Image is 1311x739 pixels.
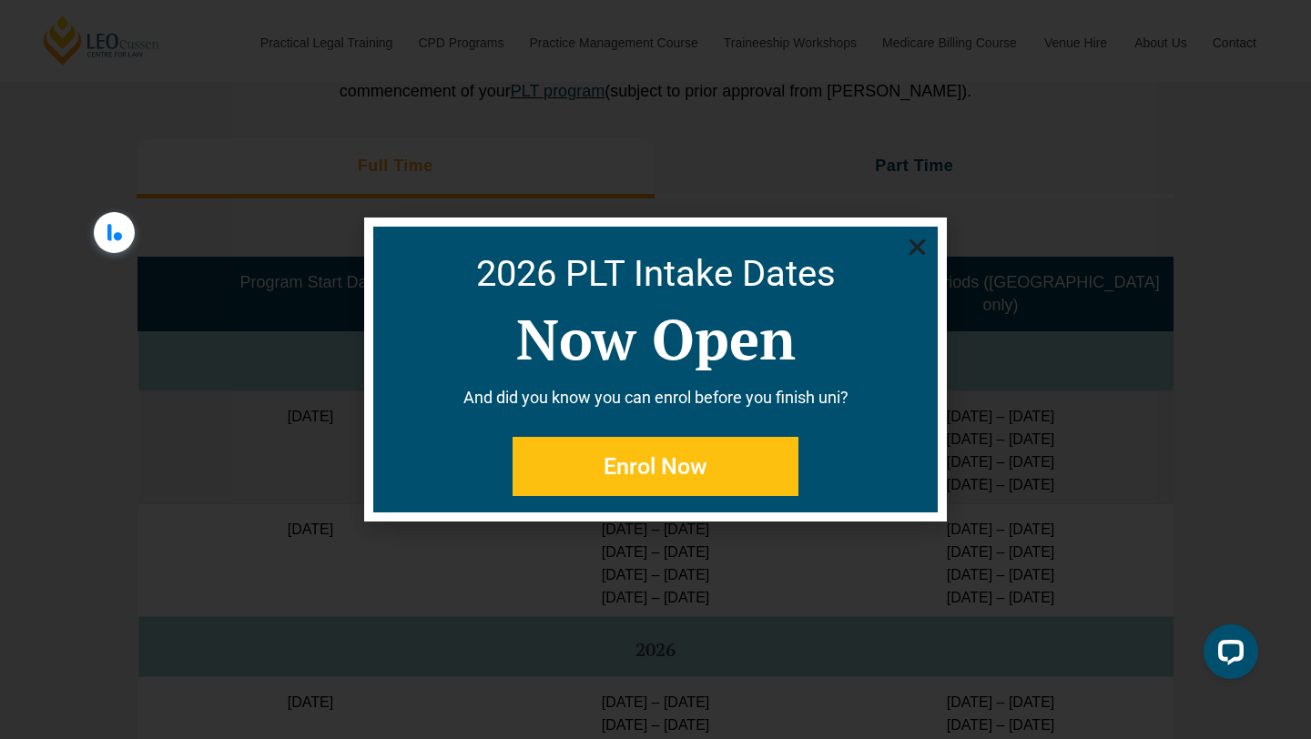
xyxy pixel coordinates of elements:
[516,301,796,376] a: Now Open
[382,385,929,410] p: And did you know you can enrol before you finish uni?
[906,236,929,258] a: Close
[476,252,836,295] a: 2026 PLT Intake Dates
[513,437,798,496] a: Enrol Now
[1189,617,1265,693] iframe: LiveChat chat widget
[604,455,707,478] span: Enrol Now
